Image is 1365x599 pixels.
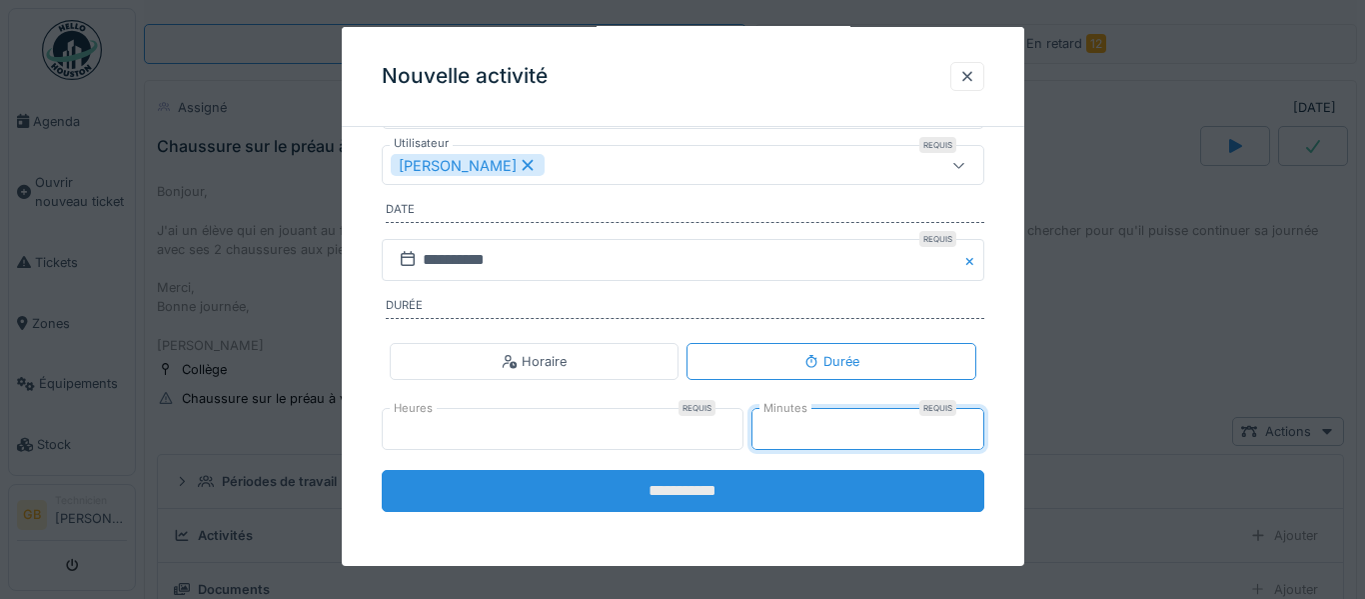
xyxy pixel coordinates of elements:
[919,231,956,247] div: Requis
[759,400,811,417] label: Minutes
[390,400,437,417] label: Heures
[919,400,956,416] div: Requis
[391,154,545,176] div: [PERSON_NAME]
[390,135,453,152] label: Utilisateur
[679,400,715,416] div: Requis
[803,352,859,371] div: Durée
[386,201,984,223] label: Date
[382,64,548,89] h3: Nouvelle activité
[919,137,956,153] div: Requis
[962,239,984,281] button: Close
[386,297,984,319] label: Durée
[502,352,567,371] div: Horaire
